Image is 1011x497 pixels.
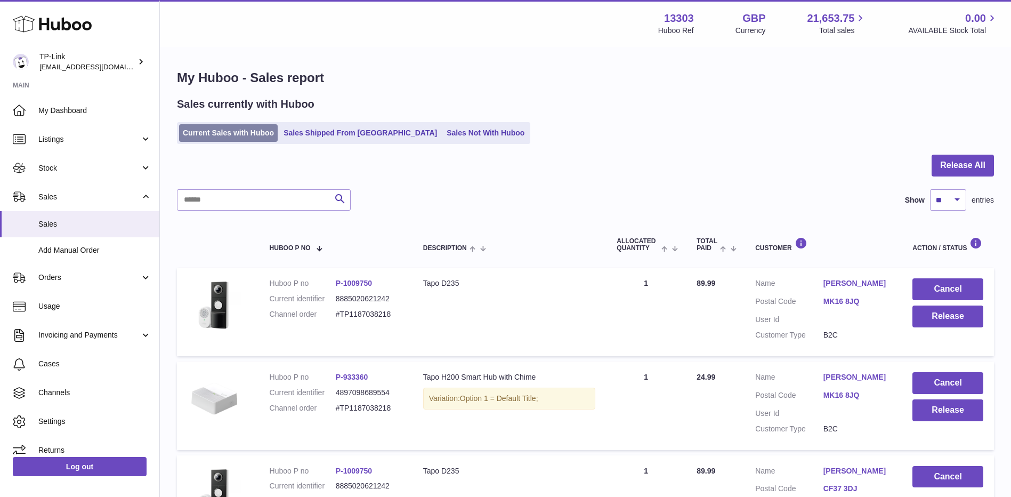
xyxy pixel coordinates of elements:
[38,359,151,369] span: Cases
[823,330,892,340] dd: B2C
[807,11,854,26] span: 21,653.75
[270,388,336,398] dt: Current identifier
[912,399,983,421] button: Release
[38,134,140,145] span: Listings
[179,124,278,142] a: Current Sales with Huboo
[38,330,140,340] span: Invoicing and Payments
[38,445,151,455] span: Returns
[912,278,983,300] button: Cancel
[823,424,892,434] dd: B2C
[912,306,983,327] button: Release
[658,26,694,36] div: Huboo Ref
[755,315,823,325] dt: User Id
[908,11,998,36] a: 0.00 AVAILABLE Stock Total
[908,26,998,36] span: AVAILABLE Stock Total
[697,373,715,381] span: 24.99
[38,192,140,202] span: Sales
[280,124,441,142] a: Sales Shipped From [GEOGRAPHIC_DATA]
[38,416,151,427] span: Settings
[697,238,717,252] span: Total paid
[912,372,983,394] button: Cancel
[807,11,867,36] a: 21,653.75 Total sales
[270,278,336,288] dt: Huboo P no
[443,124,528,142] a: Sales Not With Huboo
[38,301,151,311] span: Usage
[177,97,314,111] h2: Sales currently with Huboo
[336,279,373,287] a: P-1009750
[336,373,368,381] a: P-933360
[606,362,686,450] td: 1
[38,245,151,255] span: Add Manual Order
[336,309,402,319] dd: #TP1187038218
[755,466,823,479] dt: Name
[912,466,983,488] button: Cancel
[188,372,241,426] img: 04_large_20230412092045b.png
[336,294,402,304] dd: 8885020621242
[823,466,892,476] a: [PERSON_NAME]
[177,69,994,86] h1: My Huboo - Sales report
[270,245,311,252] span: Huboo P no
[336,481,402,491] dd: 8885020621242
[972,195,994,205] span: entries
[617,238,658,252] span: ALLOCATED Quantity
[13,457,147,476] a: Log out
[336,467,373,475] a: P-1009750
[823,278,892,288] a: [PERSON_NAME]
[755,390,823,403] dt: Postal Code
[823,296,892,307] a: MK16 8JQ
[270,481,336,491] dt: Current identifier
[270,309,336,319] dt: Channel order
[423,372,596,382] div: Tapo H200 Smart Hub with Chime
[755,278,823,291] dt: Name
[39,62,157,71] span: [EMAIL_ADDRESS][DOMAIN_NAME]
[965,11,986,26] span: 0.00
[13,54,29,70] img: gaby.chen@tp-link.com
[755,237,891,252] div: Customer
[905,195,925,205] label: Show
[423,245,467,252] span: Description
[39,52,135,72] div: TP-Link
[697,279,715,287] span: 89.99
[755,484,823,496] dt: Postal Code
[755,296,823,309] dt: Postal Code
[742,11,765,26] strong: GBP
[823,390,892,400] a: MK16 8JQ
[755,408,823,419] dt: User Id
[38,163,140,173] span: Stock
[735,26,766,36] div: Currency
[697,467,715,475] span: 89.99
[270,466,336,476] dt: Huboo P no
[38,106,151,116] span: My Dashboard
[755,372,823,385] dt: Name
[38,219,151,229] span: Sales
[423,466,596,476] div: Tapo D235
[38,272,140,283] span: Orders
[423,278,596,288] div: Tapo D235
[755,330,823,340] dt: Customer Type
[755,424,823,434] dt: Customer Type
[606,268,686,356] td: 1
[932,155,994,177] button: Release All
[270,372,336,382] dt: Huboo P no
[460,394,538,403] span: Option 1 = Default Title;
[270,294,336,304] dt: Current identifier
[664,11,694,26] strong: 13303
[823,372,892,382] a: [PERSON_NAME]
[270,403,336,413] dt: Channel order
[912,237,983,252] div: Action / Status
[423,388,596,410] div: Variation:
[336,403,402,413] dd: #TP1187038218
[823,484,892,494] a: CF37 3DJ
[38,388,151,398] span: Channels
[188,278,241,332] img: 133031727278049.jpg
[336,388,402,398] dd: 4897098689554
[819,26,867,36] span: Total sales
